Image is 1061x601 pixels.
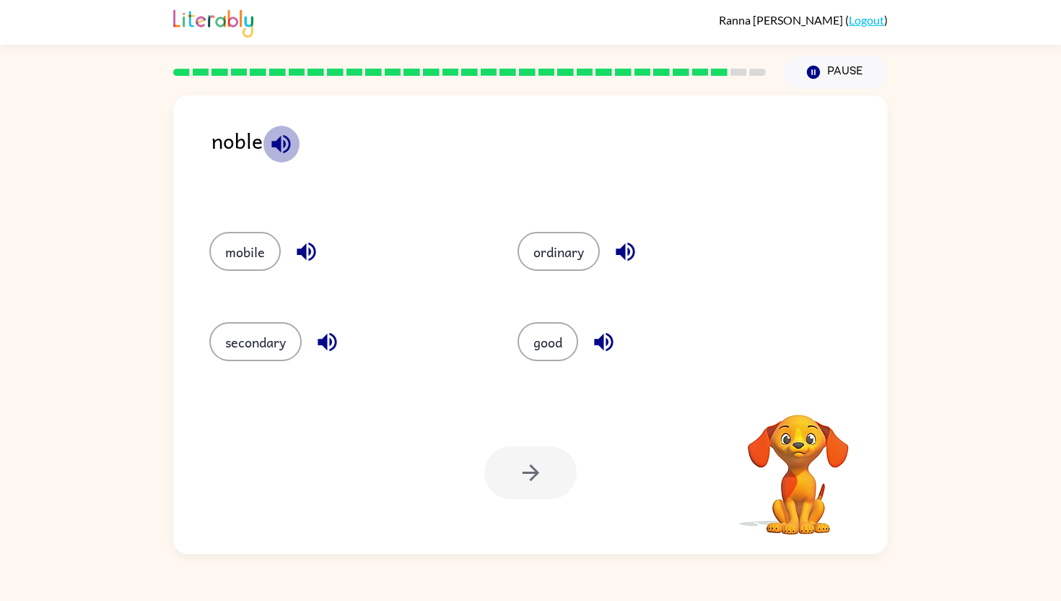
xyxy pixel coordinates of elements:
button: secondary [209,322,302,361]
button: mobile [209,232,281,271]
button: ordinary [518,232,600,271]
a: Logout [849,13,884,27]
div: ( ) [719,13,888,27]
span: Ranna [PERSON_NAME] [719,13,845,27]
video: Your browser must support playing .mp4 files to use Literably. Please try using another browser. [726,392,870,537]
div: noble [211,124,888,203]
button: Pause [783,56,888,89]
img: Literably [173,6,253,38]
button: good [518,322,578,361]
